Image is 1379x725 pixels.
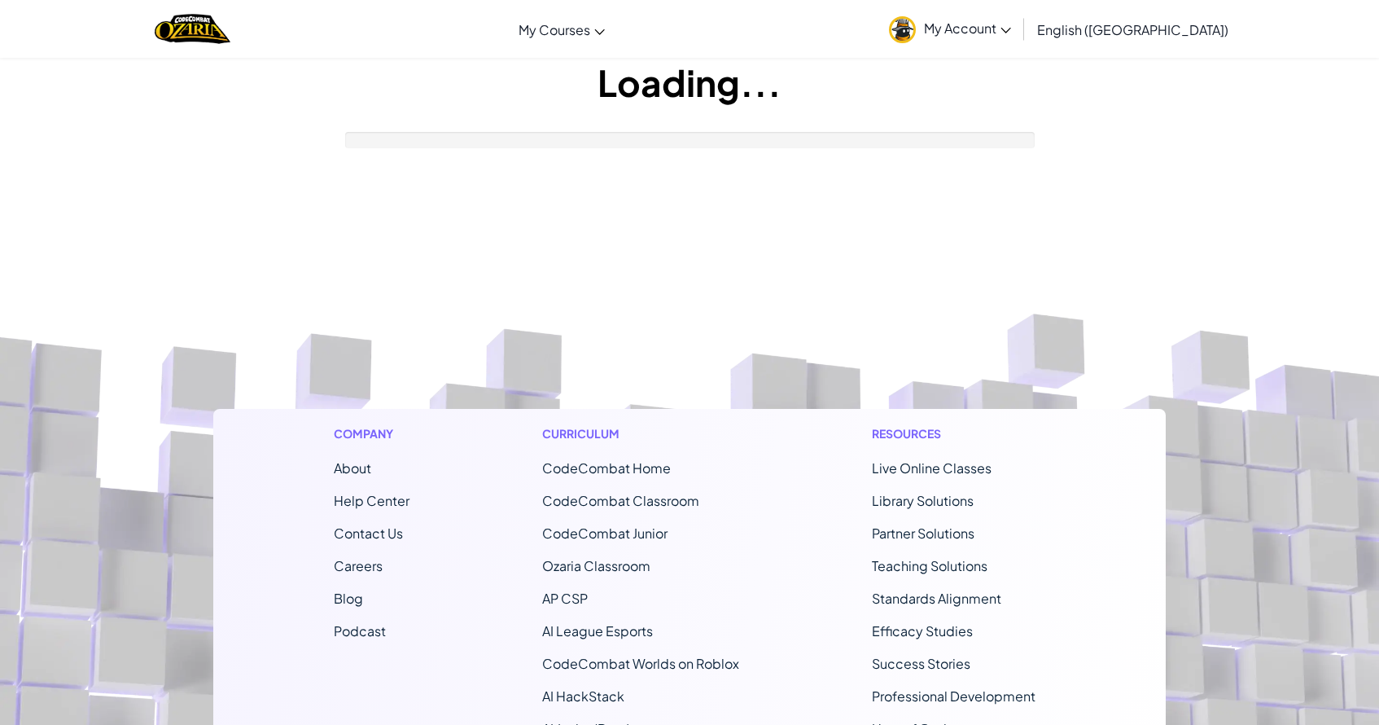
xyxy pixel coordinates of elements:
span: Contact Us [334,525,403,542]
a: Careers [334,557,383,574]
a: Help Center [334,492,409,509]
a: Efficacy Studies [872,622,973,639]
span: My Account [924,20,1011,37]
span: CodeCombat Home [542,459,671,477]
img: avatar [889,16,916,43]
a: Professional Development [872,688,1035,705]
a: Partner Solutions [872,525,974,542]
a: My Courses [510,7,613,51]
a: Ozaria Classroom [542,557,650,574]
h1: Curriculum [542,425,739,442]
a: Ozaria by CodeCombat logo [155,12,230,46]
span: My Courses [519,21,590,38]
a: My Account [881,3,1019,55]
a: Standards Alignment [872,590,1001,607]
a: English ([GEOGRAPHIC_DATA]) [1029,7,1237,51]
h1: Company [334,425,409,442]
a: Success Stories [872,655,970,672]
img: Home [155,12,230,46]
a: Teaching Solutions [872,557,987,574]
a: About [334,459,371,477]
a: AP CSP [542,590,588,607]
a: Library Solutions [872,492,974,509]
a: CodeCombat Worlds on Roblox [542,655,739,672]
span: English ([GEOGRAPHIC_DATA]) [1037,21,1228,38]
a: AI HackStack [542,688,624,705]
a: Live Online Classes [872,459,992,477]
a: Blog [334,590,363,607]
a: AI League Esports [542,622,653,639]
a: CodeCombat Classroom [542,492,699,509]
a: CodeCombat Junior [542,525,668,542]
h1: Resources [872,425,1045,442]
a: Podcast [334,622,386,639]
